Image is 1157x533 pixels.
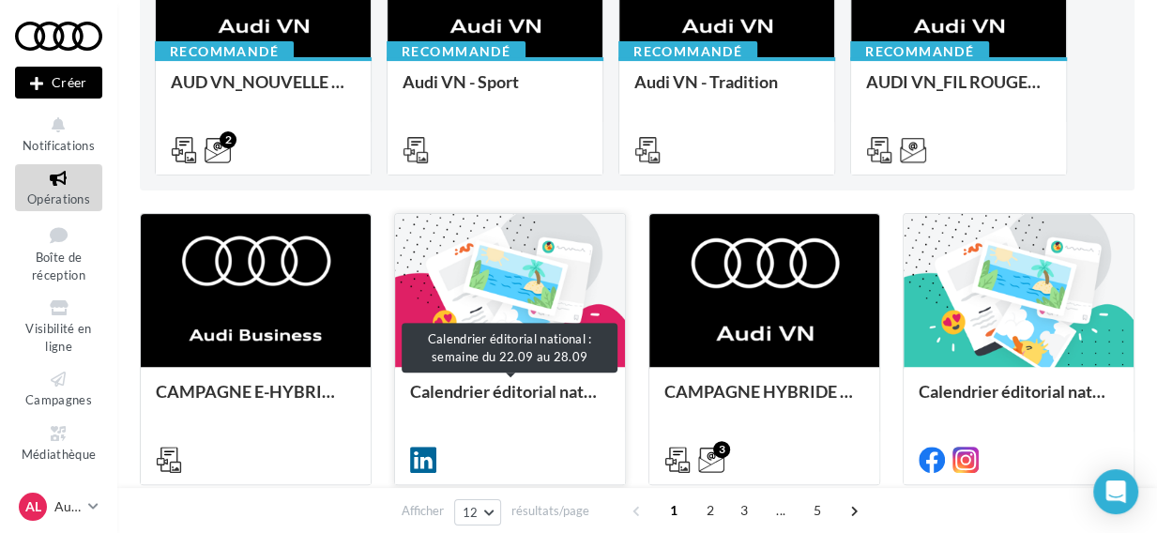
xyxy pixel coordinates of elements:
[54,497,81,516] p: Audi LAON
[155,41,294,62] div: Recommandé
[766,495,796,525] span: ...
[25,497,41,516] span: AL
[22,447,97,462] span: Médiathèque
[511,502,589,520] span: résultats/page
[15,365,102,411] a: Campagnes
[634,72,819,110] div: Audi VN - Tradition
[850,41,989,62] div: Recommandé
[23,138,95,153] span: Notifications
[15,419,102,465] a: Médiathèque
[15,67,102,99] div: Nouvelle campagne
[15,164,102,210] a: Opérations
[802,495,832,525] span: 5
[25,392,92,407] span: Campagnes
[15,489,102,525] a: AL Audi LAON
[618,41,757,62] div: Recommandé
[454,499,502,525] button: 12
[15,111,102,157] button: Notifications
[463,505,479,520] span: 12
[659,495,689,525] span: 1
[866,72,1051,110] div: AUDI VN_FIL ROUGE 2025 - A1, Q2, Q3, Q5 et Q4 e-tron
[713,441,730,458] div: 3
[25,321,91,354] span: Visibilité en ligne
[171,72,356,110] div: AUD VN_NOUVELLE A6 e-tron
[410,382,610,419] div: Calendrier éditorial national : semaine du 22.09 au 28.09
[15,67,102,99] button: Créer
[387,41,525,62] div: Recommandé
[729,495,759,525] span: 3
[402,502,444,520] span: Afficher
[402,323,617,373] div: Calendrier éditorial national : semaine du 22.09 au 28.09
[220,131,236,148] div: 2
[15,294,102,358] a: Visibilité en ligne
[403,72,587,110] div: Audi VN - Sport
[695,495,725,525] span: 2
[156,382,356,419] div: CAMPAGNE E-HYBRID OCTOBRE B2B
[27,191,90,206] span: Opérations
[664,382,864,419] div: CAMPAGNE HYBRIDE RECHARGEABLE
[15,219,102,287] a: Boîte de réception
[32,250,85,282] span: Boîte de réception
[1093,469,1138,514] div: Open Intercom Messenger
[919,382,1119,419] div: Calendrier éditorial national : semaine du 15.09 au 21.09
